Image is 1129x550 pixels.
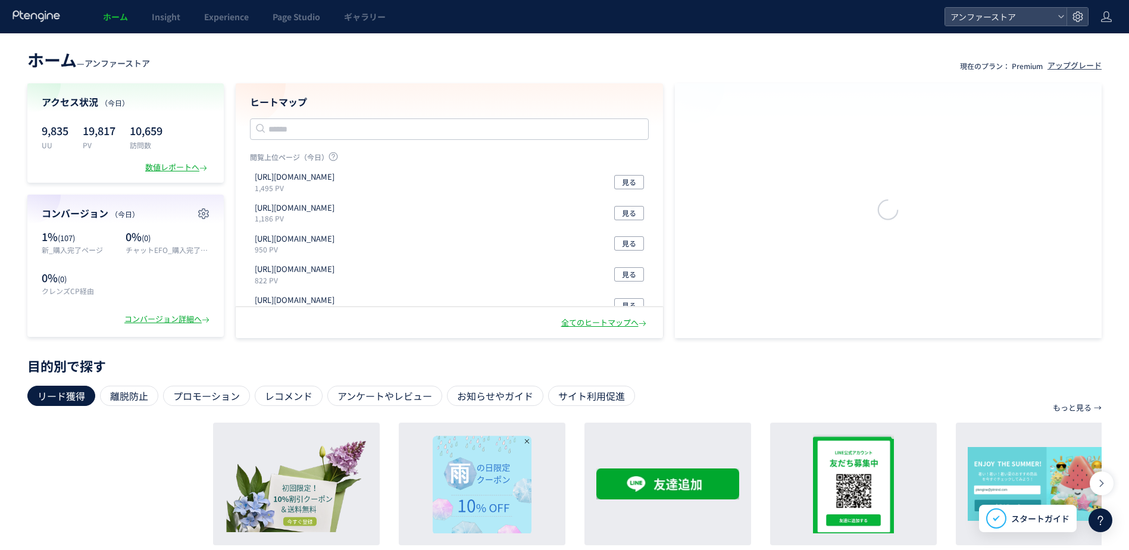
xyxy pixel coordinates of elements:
[42,286,120,296] p: クレンズCP経由
[42,140,68,150] p: UU
[1047,60,1102,71] div: アップグレード
[27,48,150,71] div: —
[58,273,67,285] span: (0)
[255,386,323,406] div: レコメンド
[42,229,120,245] p: 1%
[27,362,1102,369] p: 目的別で探す
[960,61,1043,71] p: 現在のプラン： Premium
[1053,398,1092,418] p: もっと見る
[126,245,209,255] p: チャットEFO_購入完了ページ
[152,11,180,23] span: Insight
[1094,398,1102,418] p: →
[42,245,120,255] p: 新_購入完了ページ
[447,386,543,406] div: お知らせやガイド
[58,232,75,243] span: (107)
[27,48,77,71] span: ホーム
[85,57,150,69] span: アンファーストア
[947,8,1053,26] span: アンファーストア
[163,386,250,406] div: プロモーション
[83,121,115,140] p: 19,817
[126,229,209,245] p: 0%
[42,95,209,109] h4: アクセス状況
[142,232,151,243] span: (0)
[100,386,158,406] div: 離脱防止
[103,11,128,23] span: ホーム
[83,140,115,150] p: PV
[344,11,386,23] span: ギャラリー
[273,11,320,23] span: Page Studio
[27,386,95,406] div: リード獲得
[42,121,68,140] p: 9,835
[204,11,249,23] span: Experience
[145,162,209,173] div: 数値レポートへ
[548,386,635,406] div: サイト利用促進
[42,207,209,220] h4: コンバージョン
[130,140,162,150] p: 訪問数
[130,121,162,140] p: 10,659
[101,98,129,108] span: （今日）
[42,270,120,286] p: 0%
[327,386,442,406] div: アンケートやレビュー
[1011,512,1069,525] span: スタートガイド
[124,314,212,325] div: コンバージョン詳細へ
[111,209,139,219] span: （今日）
